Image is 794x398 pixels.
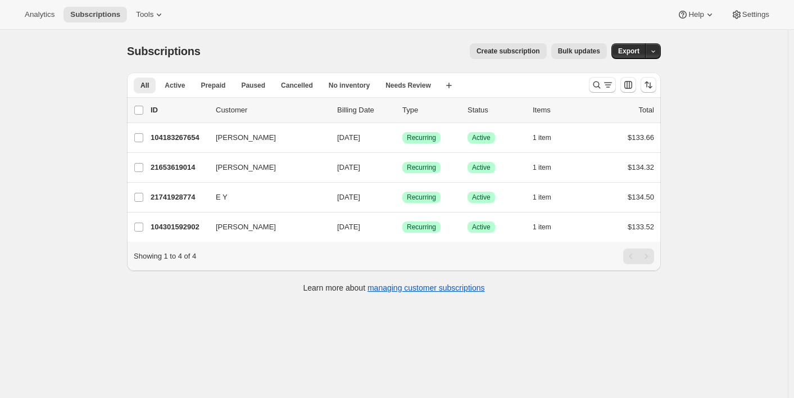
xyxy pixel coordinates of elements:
span: [DATE] [337,163,360,171]
span: Cancelled [281,81,313,90]
span: 1 item [533,223,551,232]
span: Paused [241,81,265,90]
button: Export [611,43,646,59]
span: [PERSON_NAME] [216,221,276,233]
span: Needs Review [385,81,431,90]
p: ID [151,105,207,116]
button: Subscriptions [63,7,127,22]
button: 1 item [533,160,564,175]
span: $133.66 [628,133,654,142]
div: Items [533,105,589,116]
div: Type [402,105,459,116]
span: Active [472,163,491,172]
button: Help [670,7,722,22]
p: Status [468,105,524,116]
span: Settings [742,10,769,19]
span: Export [618,47,639,56]
button: Analytics [18,7,61,22]
span: All [140,81,149,90]
span: Active [472,133,491,142]
button: Sort the results [641,77,656,93]
span: Recurring [407,163,436,172]
span: Prepaid [201,81,225,90]
span: 1 item [533,193,551,202]
a: managing customer subscriptions [367,283,485,292]
p: Learn more about [303,282,485,293]
span: E Y [216,192,228,203]
span: [PERSON_NAME] [216,132,276,143]
button: [PERSON_NAME] [209,129,321,147]
span: Tools [136,10,153,19]
button: Search and filter results [589,77,616,93]
span: Subscriptions [127,45,201,57]
p: 21653619014 [151,162,207,173]
p: 21741928774 [151,192,207,203]
button: Customize table column order and visibility [620,77,636,93]
span: Recurring [407,193,436,202]
span: Help [688,10,704,19]
button: [PERSON_NAME] [209,218,321,236]
p: 104301592902 [151,221,207,233]
p: Total [639,105,654,116]
button: Create new view [440,78,458,93]
span: Bulk updates [558,47,600,56]
div: 104301592902[PERSON_NAME][DATE]SuccessRecurringSuccessActive1 item$133.52 [151,219,654,235]
div: 104183267654[PERSON_NAME][DATE]SuccessRecurringSuccessActive1 item$133.66 [151,130,654,146]
span: [DATE] [337,133,360,142]
p: 104183267654 [151,132,207,143]
span: $134.50 [628,193,654,201]
button: 1 item [533,189,564,205]
button: Bulk updates [551,43,607,59]
span: [DATE] [337,193,360,201]
nav: Pagination [623,248,654,264]
span: [PERSON_NAME] [216,162,276,173]
span: Active [472,223,491,232]
button: 1 item [533,130,564,146]
span: Active [472,193,491,202]
p: Billing Date [337,105,393,116]
div: 21741928774E Y[DATE]SuccessRecurringSuccessActive1 item$134.50 [151,189,654,205]
button: Settings [724,7,776,22]
button: [PERSON_NAME] [209,159,321,177]
span: Recurring [407,133,436,142]
span: Active [165,81,185,90]
span: Create subscription [477,47,540,56]
button: Create subscription [470,43,547,59]
span: [DATE] [337,223,360,231]
span: Analytics [25,10,55,19]
button: 1 item [533,219,564,235]
p: Showing 1 to 4 of 4 [134,251,196,262]
div: 21653619014[PERSON_NAME][DATE]SuccessRecurringSuccessActive1 item$134.32 [151,160,654,175]
button: Tools [129,7,171,22]
span: 1 item [533,163,551,172]
span: Subscriptions [70,10,120,19]
button: E Y [209,188,321,206]
span: 1 item [533,133,551,142]
span: $133.52 [628,223,654,231]
span: $134.32 [628,163,654,171]
div: IDCustomerBilling DateTypeStatusItemsTotal [151,105,654,116]
p: Customer [216,105,328,116]
span: Recurring [407,223,436,232]
span: No inventory [329,81,370,90]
